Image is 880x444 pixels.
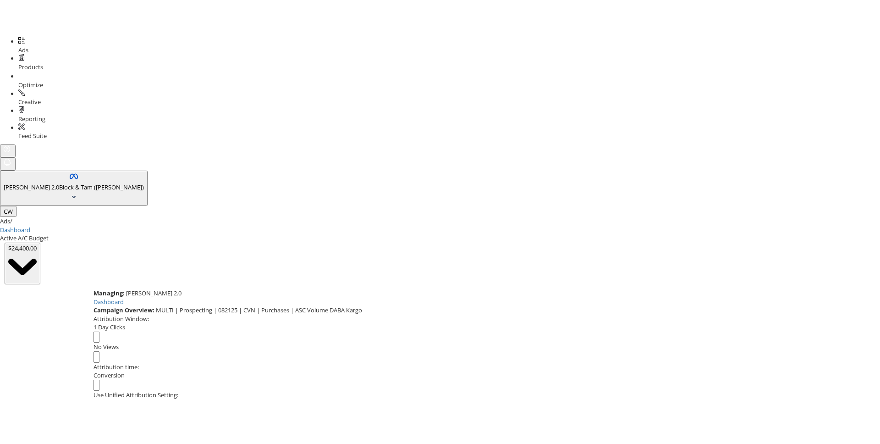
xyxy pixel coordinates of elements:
[93,315,874,323] div: Attribution Window:
[93,363,874,372] div: Attribution time:
[10,217,12,225] span: /
[93,289,125,297] strong: Managing:
[8,244,37,253] div: $24,400.00
[4,183,59,191] span: [PERSON_NAME] 2.0
[59,183,144,191] span: Block & Tam ([PERSON_NAME])
[5,243,40,284] button: $24,400.00
[18,63,43,71] span: Products
[93,343,119,351] span: No Views
[18,98,41,106] span: Creative
[156,306,362,314] span: MULTI | Prospecting | 082125 | CVN | Purchases | ASC Volume DABA Kargo
[93,298,124,306] a: Dashboard
[93,323,125,331] span: 1 Day Clicks
[93,391,178,400] label: Use Unified Attribution Setting:
[18,81,43,89] span: Optimize
[4,207,13,216] span: CW
[18,46,28,54] span: Ads
[18,132,47,140] span: Feed Suite
[18,115,45,123] span: Reporting
[93,306,154,314] strong: Campaign Overview:
[93,371,125,379] span: Conversion
[93,289,874,298] div: [PERSON_NAME] 2.0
